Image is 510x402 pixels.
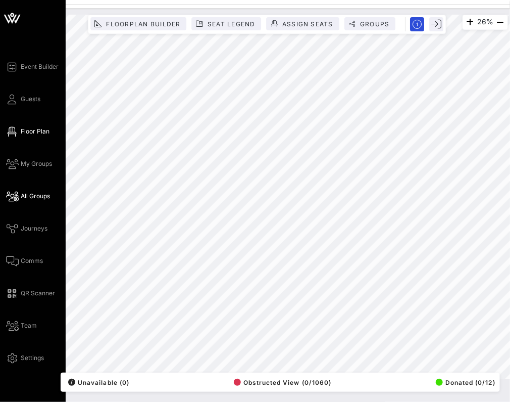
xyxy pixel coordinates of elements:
span: Settings [21,353,44,363]
div: / [68,379,75,386]
a: Team [6,320,37,332]
a: Guests [6,93,40,105]
button: Donated (0/12) [433,375,495,389]
button: Obstructed View (0/1060) [231,375,332,389]
span: Guests [21,95,40,104]
span: Floor Plan [21,127,49,136]
span: Unavailable (0) [68,379,129,386]
span: Floorplan Builder [106,20,180,28]
span: My Groups [21,159,52,168]
span: Donated (0/12) [436,379,495,386]
span: Obstructed View (0/1060) [234,379,332,386]
a: Floor Plan [6,125,49,138]
span: Comms [21,256,43,265]
button: Seat Legend [192,17,262,30]
a: All Groups [6,190,50,202]
span: All Groups [21,192,50,201]
a: QR Scanner [6,287,55,299]
button: Assign Seats [267,17,339,30]
span: Assign Seats [282,20,333,28]
span: Seat Legend [207,20,256,28]
a: Comms [6,255,43,267]
button: /Unavailable (0) [65,375,129,389]
span: Event Builder [21,62,59,71]
span: Journeys [21,224,47,233]
span: QR Scanner [21,289,55,298]
a: Event Builder [6,61,59,73]
a: My Groups [6,158,52,170]
button: Floorplan Builder [90,17,186,30]
span: Groups [360,20,390,28]
span: Team [21,321,37,330]
a: Journeys [6,222,47,235]
div: 26% [463,15,508,30]
button: Groups [344,17,396,30]
a: Settings [6,352,44,364]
